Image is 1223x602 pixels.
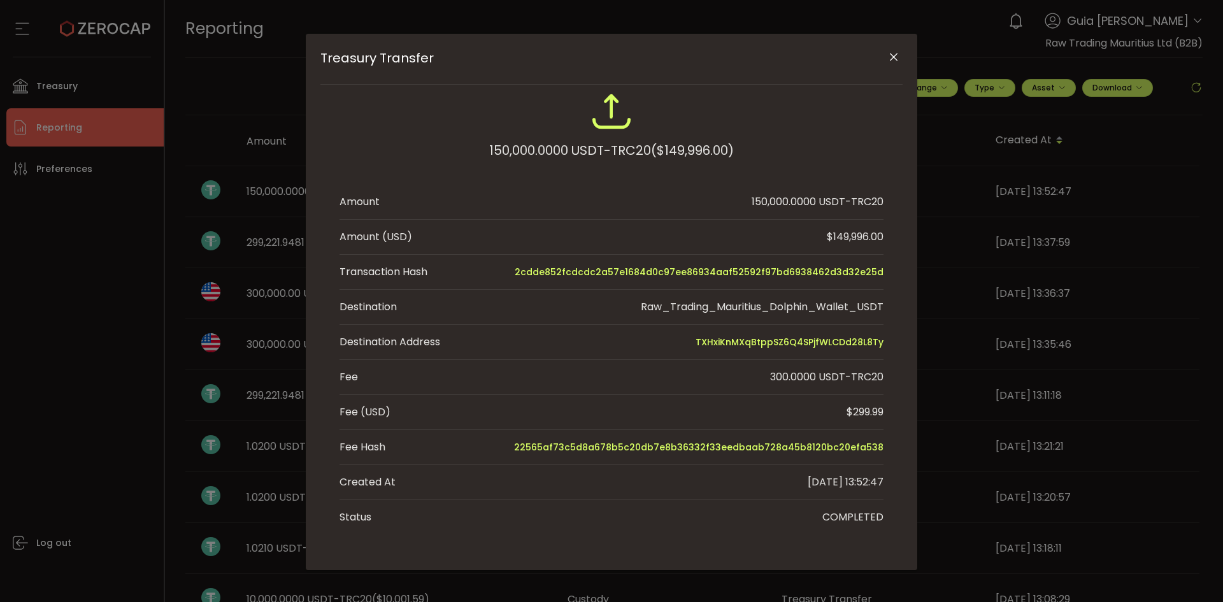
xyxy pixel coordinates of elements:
[882,47,905,69] button: Close
[770,369,883,385] div: 300.0000 USDT-TRC20
[340,299,397,315] div: Destination
[515,264,883,280] span: 2cdde852fcdcdc2a57e1684d0c97ee86934aaf52592f97bd6938462d3d32e25d
[340,229,412,245] div: Amount (USD)
[340,440,385,455] div: Fee Hash
[340,264,427,280] div: Transaction Hash
[340,194,380,210] div: Amount
[340,475,396,490] div: Created At
[320,50,845,66] span: Treasury Transfer
[847,405,883,420] div: $299.99
[822,510,883,525] div: COMPLETED
[1075,464,1223,602] iframe: Chat Widget
[696,334,883,350] span: TXHxiKnMXqBtppSZ6Q4SPjfWLCDd28L8Ty
[340,405,390,420] div: Fee (USD)
[514,440,883,455] span: 22565af73c5d8a678b5c20db7e8b36332f33eedbaab728a45b8120bc20efa538
[340,510,371,525] div: Status
[340,334,440,350] div: Destination Address
[827,229,883,245] div: $149,996.00
[489,139,734,162] div: 150,000.0000 USDT-TRC20
[651,139,734,162] span: ($149,996.00)
[808,475,883,490] div: [DATE] 13:52:47
[641,299,883,315] div: Raw_Trading_Mauritius_Dolphin_Wallet_USDT
[752,194,883,210] div: 150,000.0000 USDT-TRC20
[306,34,917,570] div: Treasury Transfer
[340,369,358,385] div: Fee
